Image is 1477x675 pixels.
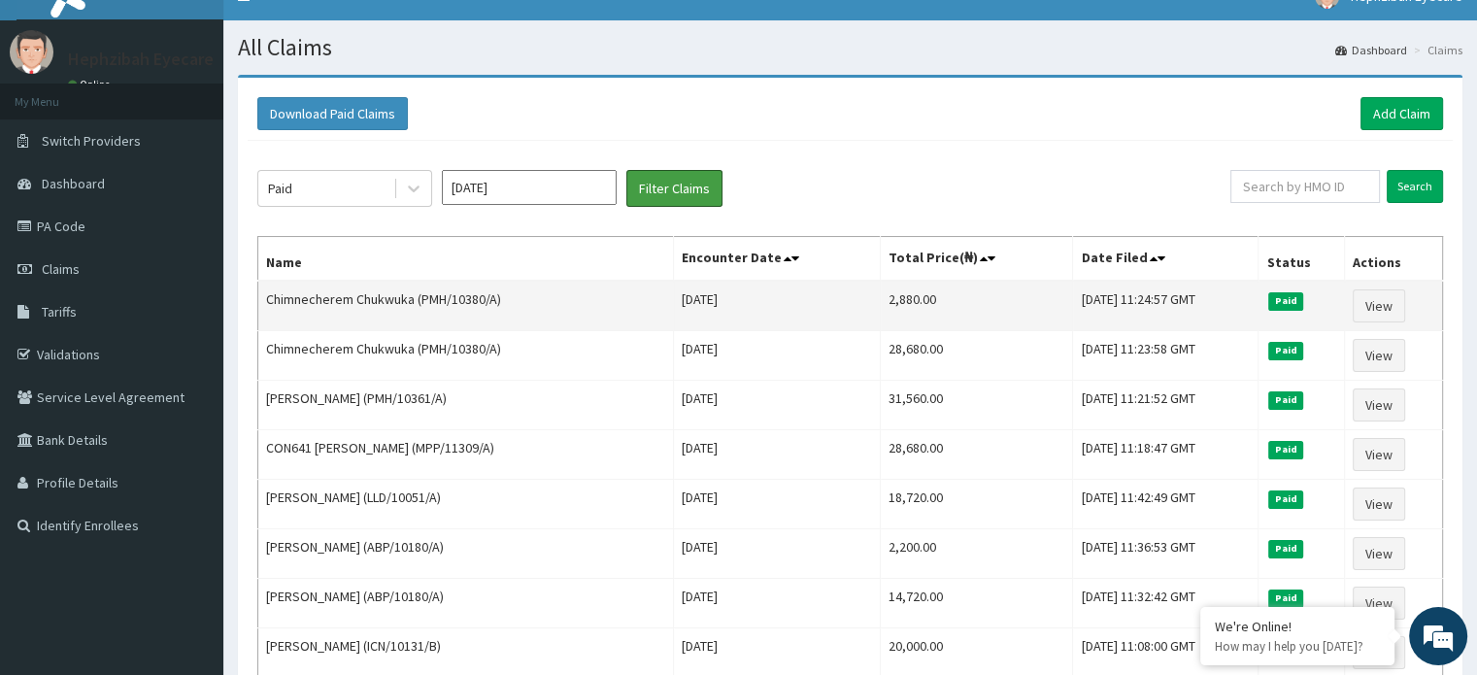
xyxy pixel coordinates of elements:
[1335,42,1407,58] a: Dashboard
[881,430,1073,480] td: 28,680.00
[258,381,674,430] td: [PERSON_NAME] (PMH/10361/A)
[1259,237,1344,282] th: Status
[258,331,674,381] td: Chimnecherem Chukwuka (PMH/10380/A)
[881,579,1073,628] td: 14,720.00
[42,303,77,321] span: Tariffs
[673,480,881,529] td: [DATE]
[1353,587,1405,620] a: View
[258,430,674,480] td: CON641 [PERSON_NAME] (MPP/11309/A)
[10,30,53,74] img: User Image
[1268,490,1303,508] span: Paid
[442,170,617,205] input: Select Month and Year
[68,78,115,91] a: Online
[42,132,141,150] span: Switch Providers
[36,97,79,146] img: d_794563401_company_1708531726252_794563401
[10,460,370,528] textarea: Type your message and hit 'Enter'
[258,579,674,628] td: [PERSON_NAME] (ABP/10180/A)
[258,480,674,529] td: [PERSON_NAME] (LLD/10051/A)
[258,529,674,579] td: [PERSON_NAME] (ABP/10180/A)
[673,579,881,628] td: [DATE]
[1360,97,1443,130] a: Add Claim
[673,237,881,282] th: Encounter Date
[881,281,1073,331] td: 2,880.00
[1268,342,1303,359] span: Paid
[1230,170,1380,203] input: Search by HMO ID
[1268,441,1303,458] span: Paid
[1215,638,1380,655] p: How may I help you today?
[319,10,365,56] div: Minimize live chat window
[268,179,292,198] div: Paid
[113,210,268,406] span: We're online!
[1353,488,1405,521] a: View
[1353,289,1405,322] a: View
[101,109,326,134] div: Chat with us now
[68,51,214,68] p: Hephzibah Eyecare
[1268,590,1303,607] span: Paid
[258,237,674,282] th: Name
[1353,537,1405,570] a: View
[1073,237,1259,282] th: Date Filed
[258,281,674,331] td: Chimnecherem Chukwuka (PMH/10380/A)
[1073,430,1259,480] td: [DATE] 11:18:47 GMT
[1353,438,1405,471] a: View
[673,529,881,579] td: [DATE]
[673,281,881,331] td: [DATE]
[673,331,881,381] td: [DATE]
[1353,388,1405,422] a: View
[42,175,105,192] span: Dashboard
[673,430,881,480] td: [DATE]
[626,170,722,207] button: Filter Claims
[42,260,80,278] span: Claims
[673,381,881,430] td: [DATE]
[1268,391,1303,409] span: Paid
[1268,540,1303,557] span: Paid
[881,237,1073,282] th: Total Price(₦)
[257,97,408,130] button: Download Paid Claims
[1387,170,1443,203] input: Search
[1073,281,1259,331] td: [DATE] 11:24:57 GMT
[881,331,1073,381] td: 28,680.00
[1215,618,1380,635] div: We're Online!
[1073,480,1259,529] td: [DATE] 11:42:49 GMT
[1073,529,1259,579] td: [DATE] 11:36:53 GMT
[1073,579,1259,628] td: [DATE] 11:32:42 GMT
[1268,292,1303,310] span: Paid
[238,35,1462,60] h1: All Claims
[881,480,1073,529] td: 18,720.00
[881,381,1073,430] td: 31,560.00
[1073,331,1259,381] td: [DATE] 11:23:58 GMT
[1353,339,1405,372] a: View
[1409,42,1462,58] li: Claims
[1344,237,1442,282] th: Actions
[881,529,1073,579] td: 2,200.00
[1073,381,1259,430] td: [DATE] 11:21:52 GMT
